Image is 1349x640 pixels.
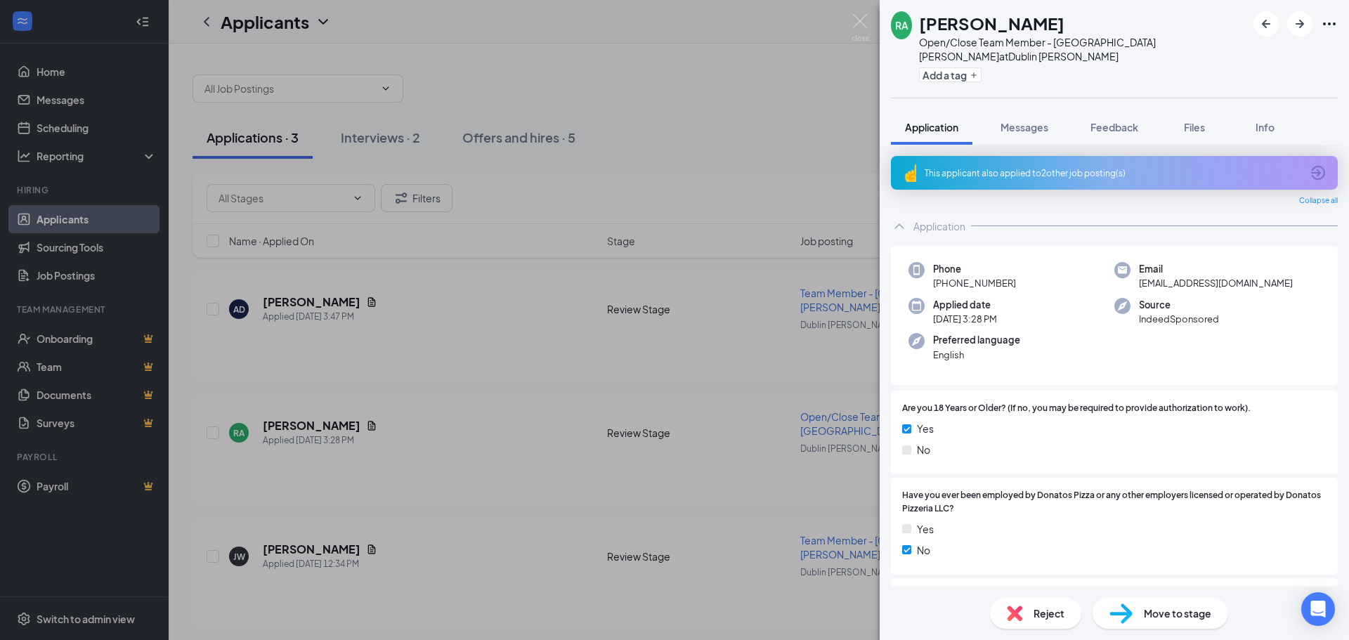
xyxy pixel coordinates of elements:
[891,218,908,235] svg: ChevronUp
[970,71,978,79] svg: Plus
[1139,312,1219,326] span: IndeedSponsored
[902,489,1327,516] span: Have you ever been employed by Donatos Pizza or any other employers licensed or operated by Donat...
[1321,15,1338,32] svg: Ellipses
[933,333,1020,347] span: Preferred language
[919,67,982,82] button: PlusAdd a tag
[1310,164,1327,181] svg: ArrowCircle
[917,421,934,436] span: Yes
[933,312,997,326] span: [DATE] 3:28 PM
[933,276,1016,290] span: [PHONE_NUMBER]
[919,11,1064,35] h1: [PERSON_NAME]
[1139,298,1219,312] span: Source
[902,402,1251,415] span: Are you 18 Years or Older? (If no, you may be required to provide authorization to work).
[895,18,908,32] div: RA
[917,542,930,558] span: No
[925,167,1301,179] div: This applicant also applied to 2 other job posting(s)
[1139,276,1293,290] span: [EMAIL_ADDRESS][DOMAIN_NAME]
[1291,15,1308,32] svg: ArrowRight
[1001,121,1048,133] span: Messages
[1299,195,1338,207] span: Collapse all
[933,298,997,312] span: Applied date
[917,521,934,537] span: Yes
[1139,262,1293,276] span: Email
[917,442,930,457] span: No
[1287,11,1312,37] button: ArrowRight
[933,262,1016,276] span: Phone
[1258,15,1275,32] svg: ArrowLeftNew
[1184,121,1205,133] span: Files
[933,348,1020,362] span: English
[1256,121,1275,133] span: Info
[1144,606,1211,621] span: Move to stage
[1090,121,1138,133] span: Feedback
[1034,606,1064,621] span: Reject
[919,35,1246,63] div: Open/Close Team Member - [GEOGRAPHIC_DATA][PERSON_NAME] at Dublin [PERSON_NAME]
[905,121,958,133] span: Application
[1253,11,1279,37] button: ArrowLeftNew
[1301,592,1335,626] div: Open Intercom Messenger
[913,219,965,233] div: Application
